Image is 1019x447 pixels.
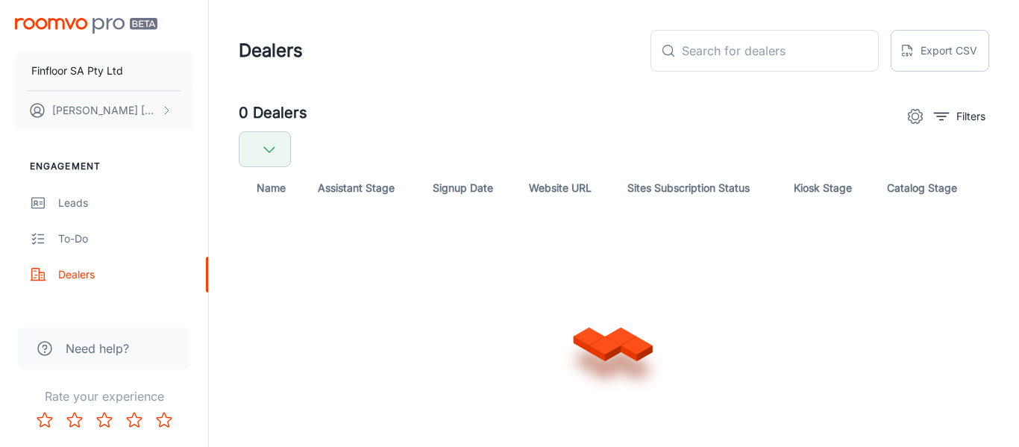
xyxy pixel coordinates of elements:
img: Roomvo PRO Beta [15,18,157,34]
button: Rate 1 star [30,405,60,435]
th: Website URL [517,167,615,209]
div: To-do [58,231,193,247]
button: Rate 4 star [119,405,149,435]
th: Name [239,167,306,209]
button: filter [930,104,989,128]
p: Finfloor SA Pty Ltd [31,63,123,79]
div: Leads [58,195,193,211]
p: Filters [956,108,985,125]
button: [PERSON_NAME] [PERSON_NAME] [15,91,193,130]
button: Finfloor SA Pty Ltd [15,51,193,90]
p: Rate your experience [12,387,196,405]
h5: 0 Dealers [239,101,307,125]
button: Rate 5 star [149,405,179,435]
span: Need help? [66,340,129,357]
button: Rate 3 star [90,405,119,435]
th: Sites Subscription Status [615,167,782,209]
button: Rate 2 star [60,405,90,435]
th: Catalog Stage [875,167,989,209]
p: [PERSON_NAME] [PERSON_NAME] [52,102,157,119]
button: Export CSV [891,30,989,72]
th: Assistant Stage [306,167,421,209]
h1: Dealers [239,37,303,64]
input: Search for dealers [682,30,879,72]
th: Kiosk Stage [782,167,875,209]
th: Signup Date [421,167,517,209]
button: settings [900,101,930,131]
div: Dealers [58,266,193,283]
